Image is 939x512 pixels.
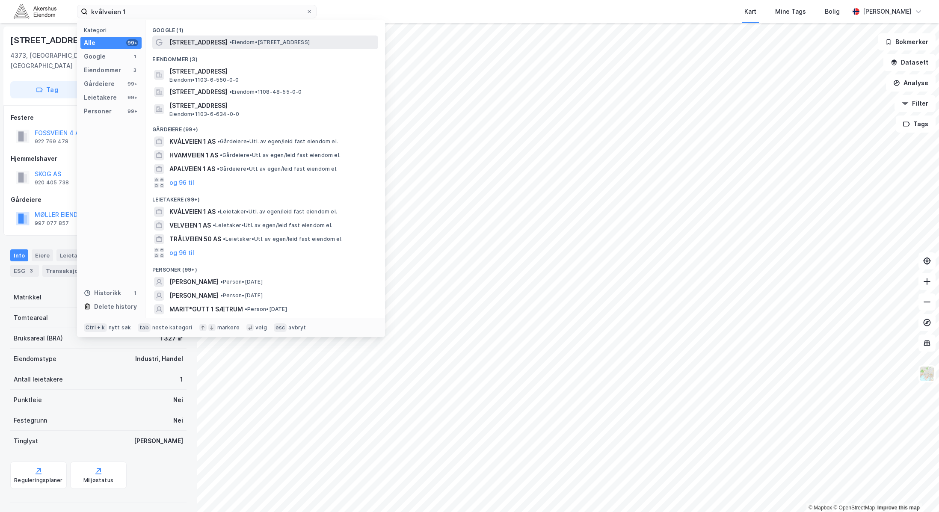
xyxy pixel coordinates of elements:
div: 1 [131,53,138,60]
span: Eiendom • 1103-6-634-0-0 [169,111,239,118]
div: avbryt [288,324,306,331]
span: • [229,89,232,95]
span: • [229,39,232,45]
span: [STREET_ADDRESS] [169,66,375,77]
span: • [217,138,220,145]
div: esc [274,323,287,332]
div: Bruksareal (BRA) [14,333,63,343]
div: 3 [131,67,138,74]
div: nytt søk [109,324,131,331]
div: velg [255,324,267,331]
div: 1 [180,374,183,385]
span: KVÅLVEIEN 1 AS [169,207,216,217]
div: Eiere [32,249,53,261]
div: Info [10,249,28,261]
div: Reguleringsplaner [14,477,62,484]
div: Gårdeiere [11,195,186,205]
div: Google (1) [145,20,385,36]
span: • [217,208,220,215]
div: neste kategori [152,324,193,331]
span: [PERSON_NAME] [169,277,219,287]
span: • [217,166,219,172]
span: Leietaker • Utl. av egen/leid fast eiendom el. [217,208,337,215]
div: 99+ [126,39,138,46]
div: Nei [173,415,183,426]
a: Improve this map [877,505,920,511]
button: og 96 til [169,248,194,258]
div: 922 769 478 [35,138,68,145]
span: Gårdeiere • Utl. av egen/leid fast eiendom el. [220,152,341,159]
span: TRÅLVEIEN 50 AS [169,234,221,244]
div: [PERSON_NAME] [863,6,912,17]
button: Bokmerker [878,33,936,50]
span: • [245,306,247,312]
span: Person • [DATE] [220,292,263,299]
div: 1 [131,290,138,296]
div: [STREET_ADDRESS] [10,33,94,47]
input: Søk på adresse, matrikkel, gårdeiere, leietakere eller personer [88,5,306,18]
span: • [223,236,225,242]
span: Person • [DATE] [220,278,263,285]
div: 99+ [126,108,138,115]
a: OpenStreetMap [833,505,875,511]
div: Alle [84,38,95,48]
div: markere [217,324,240,331]
button: og 96 til [169,178,194,188]
div: Personer (99+) [145,260,385,275]
span: KVÅLVEIEN 1 AS [169,136,216,147]
div: Miljøstatus [83,477,113,484]
span: • [220,152,222,158]
span: Person • [DATE] [245,306,287,313]
button: Datasett [883,54,936,71]
button: Tags [896,115,936,133]
div: 3 [27,266,36,275]
span: [STREET_ADDRESS] [169,87,228,97]
div: Matrikkel [14,292,41,302]
div: Personer [84,106,112,116]
span: • [220,278,223,285]
div: Tinglyst [14,436,38,446]
div: Gårdeiere [84,79,115,89]
div: Industri, Handel [135,354,183,364]
iframe: Chat Widget [896,471,939,512]
a: Mapbox [809,505,832,511]
div: Eiendomstype [14,354,56,364]
span: Eiendom • 1108-48-55-0-0 [229,89,302,95]
div: 997 077 857 [35,220,69,227]
span: MARIT*GUTT 1 SÆTRUM [169,304,243,314]
div: Leietakere [84,92,117,103]
div: Hjemmelshaver [11,154,186,164]
div: Gårdeiere (99+) [145,119,385,135]
div: Eiendommer [84,65,121,75]
div: Google [84,51,106,62]
div: Bolig [825,6,840,17]
div: 99+ [126,94,138,101]
div: Eiendommer (3) [145,49,385,65]
div: Historikk [84,288,121,298]
div: Kontrollprogram for chat [896,471,939,512]
div: Kategori [84,27,142,33]
div: ESG [10,265,39,277]
span: [PERSON_NAME] [169,290,219,301]
img: akershus-eiendom-logo.9091f326c980b4bce74ccdd9f866810c.svg [14,4,56,19]
span: • [213,222,215,228]
span: Leietaker • Utl. av egen/leid fast eiendom el. [223,236,343,243]
span: Eiendom • 1103-6-550-0-0 [169,77,239,83]
div: Mine Tags [775,6,806,17]
div: Nei [173,395,183,405]
div: Kart [744,6,756,17]
div: [PERSON_NAME] [134,436,183,446]
span: [STREET_ADDRESS] [169,37,228,47]
span: Leietaker • Utl. av egen/leid fast eiendom el. [213,222,332,229]
span: APALVEIEN 1 AS [169,164,215,174]
button: Filter [895,95,936,112]
div: Transaksjoner [42,265,101,277]
span: HVAMVEIEN 1 AS [169,150,218,160]
span: • [220,292,223,299]
span: Gårdeiere • Utl. av egen/leid fast eiendom el. [217,166,338,172]
div: Leietakere [56,249,104,261]
div: 920 405 738 [35,179,69,186]
div: Festere [11,112,186,123]
div: Leietakere (99+) [145,189,385,205]
div: Tomteareal [14,313,48,323]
